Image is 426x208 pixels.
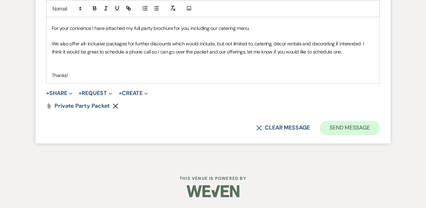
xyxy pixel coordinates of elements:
button: Create [119,91,148,96]
button: Clear message [256,125,310,131]
span: Private Party Packet [55,102,110,110]
button: Request [79,91,112,96]
span: + [119,91,122,96]
p: Thanks! [52,71,374,79]
span: + [46,91,49,96]
button: Send Message [320,121,380,135]
button: Share [46,91,73,96]
span: + [79,91,82,96]
a: Private Party Packet [55,103,110,109]
p: For your conveince I have attached my full party brochure for you, including our catering menu. [52,24,374,32]
p: We also offer all-inclusive packages for further discounts which would include, but not limited t... [52,40,374,56]
img: Weven Logo [187,179,239,204]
